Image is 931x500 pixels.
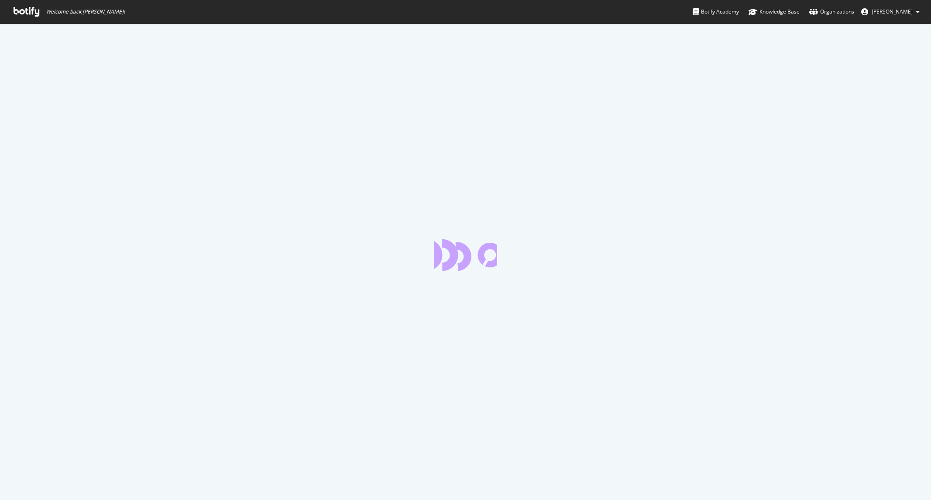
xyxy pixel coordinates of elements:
div: Organizations [809,7,854,16]
div: animation [434,239,497,271]
span: Jose Fausto Martinez [872,8,913,15]
span: Welcome back, [PERSON_NAME] ! [46,8,125,15]
button: [PERSON_NAME] [854,5,927,19]
div: Knowledge Base [749,7,800,16]
div: Botify Academy [693,7,739,16]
